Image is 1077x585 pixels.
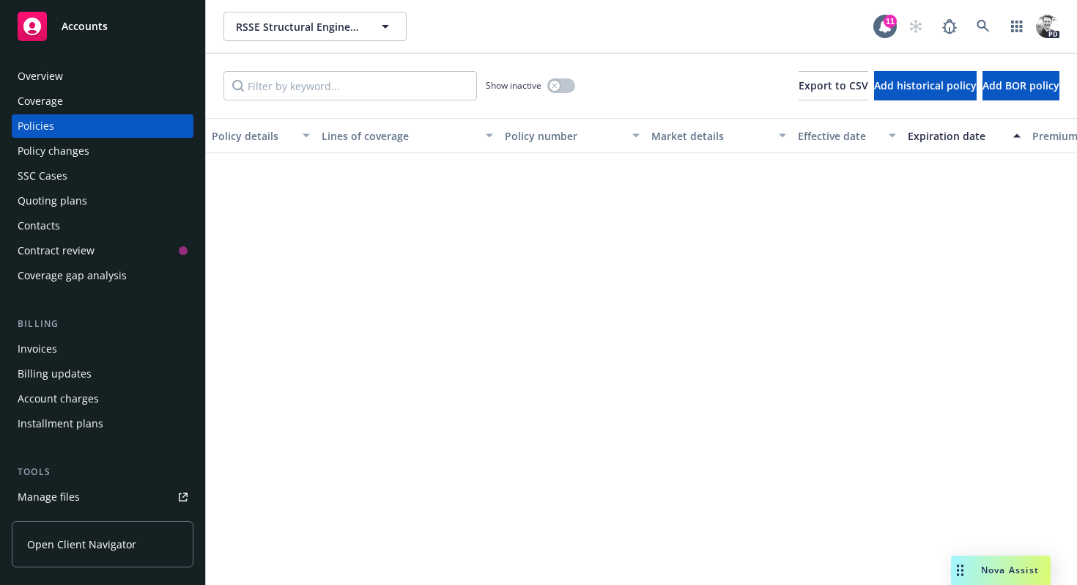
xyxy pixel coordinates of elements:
[12,387,193,411] a: Account charges
[62,21,108,32] span: Accounts
[12,362,193,386] a: Billing updates
[799,78,868,92] span: Export to CSV
[969,12,998,41] a: Search
[18,164,67,188] div: SSC Cases
[792,118,902,153] button: Effective date
[12,89,193,113] a: Coverage
[18,337,57,361] div: Invoices
[18,189,87,213] div: Quoting plans
[645,118,792,153] button: Market details
[223,12,407,41] button: RSSE Structural Engineers Inc.
[12,412,193,435] a: Installment plans
[18,114,54,138] div: Policies
[908,128,1004,144] div: Expiration date
[212,128,294,144] div: Policy details
[981,564,1039,576] span: Nova Assist
[12,189,193,213] a: Quoting plans
[499,118,645,153] button: Policy number
[18,89,63,113] div: Coverage
[18,387,99,411] div: Account charges
[982,71,1059,100] button: Add BOR policy
[1036,15,1059,38] img: photo
[1002,12,1032,41] a: Switch app
[18,65,63,88] div: Overview
[982,78,1059,92] span: Add BOR policy
[12,164,193,188] a: SSC Cases
[18,239,95,262] div: Contract review
[901,12,930,41] a: Start snowing
[18,264,127,287] div: Coverage gap analysis
[874,78,977,92] span: Add historical policy
[486,79,541,92] span: Show inactive
[12,317,193,331] div: Billing
[18,214,60,238] div: Contacts
[322,128,477,144] div: Lines of coverage
[874,71,977,100] button: Add historical policy
[505,128,623,144] div: Policy number
[18,362,92,386] div: Billing updates
[223,71,477,100] input: Filter by keyword...
[18,412,103,435] div: Installment plans
[12,114,193,138] a: Policies
[12,65,193,88] a: Overview
[12,465,193,479] div: Tools
[18,485,80,509] div: Manage files
[884,15,897,28] div: 11
[12,264,193,287] a: Coverage gap analysis
[12,239,193,262] a: Contract review
[316,118,499,153] button: Lines of coverage
[12,139,193,163] a: Policy changes
[12,6,193,47] a: Accounts
[951,556,1051,585] button: Nova Assist
[935,12,964,41] a: Report a Bug
[236,19,363,34] span: RSSE Structural Engineers Inc.
[798,128,880,144] div: Effective date
[651,128,770,144] div: Market details
[12,337,193,361] a: Invoices
[12,485,193,509] a: Manage files
[12,214,193,238] a: Contacts
[27,537,136,552] span: Open Client Navigator
[799,71,868,100] button: Export to CSV
[902,118,1026,153] button: Expiration date
[18,139,89,163] div: Policy changes
[206,118,316,153] button: Policy details
[951,556,969,585] div: Drag to move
